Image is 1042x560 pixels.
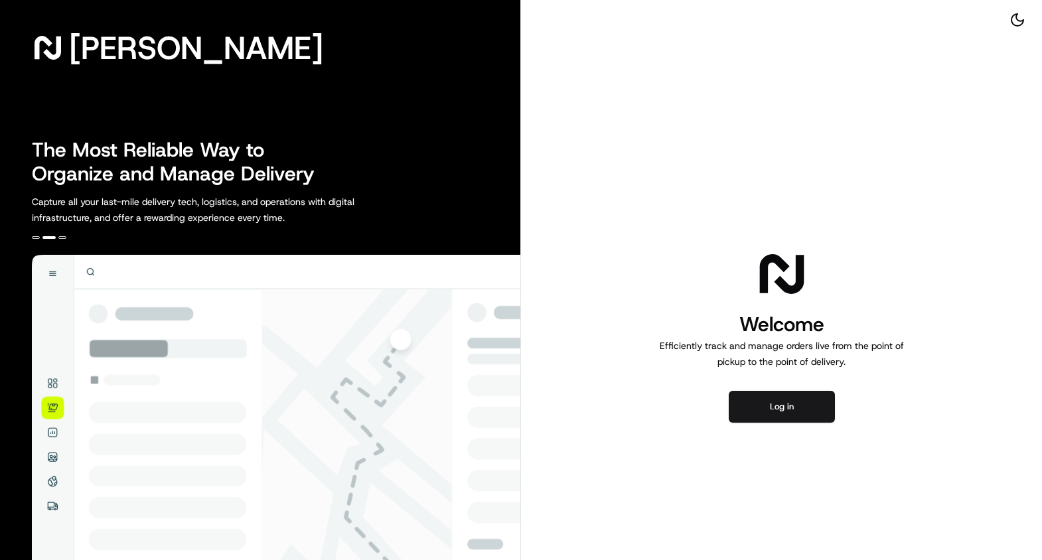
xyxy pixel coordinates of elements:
[32,194,414,226] p: Capture all your last-mile delivery tech, logistics, and operations with digital infrastructure, ...
[654,311,909,338] h1: Welcome
[729,391,835,423] button: Log in
[69,35,323,61] span: [PERSON_NAME]
[32,138,329,186] h2: The Most Reliable Way to Organize and Manage Delivery
[654,338,909,370] p: Efficiently track and manage orders live from the point of pickup to the point of delivery.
